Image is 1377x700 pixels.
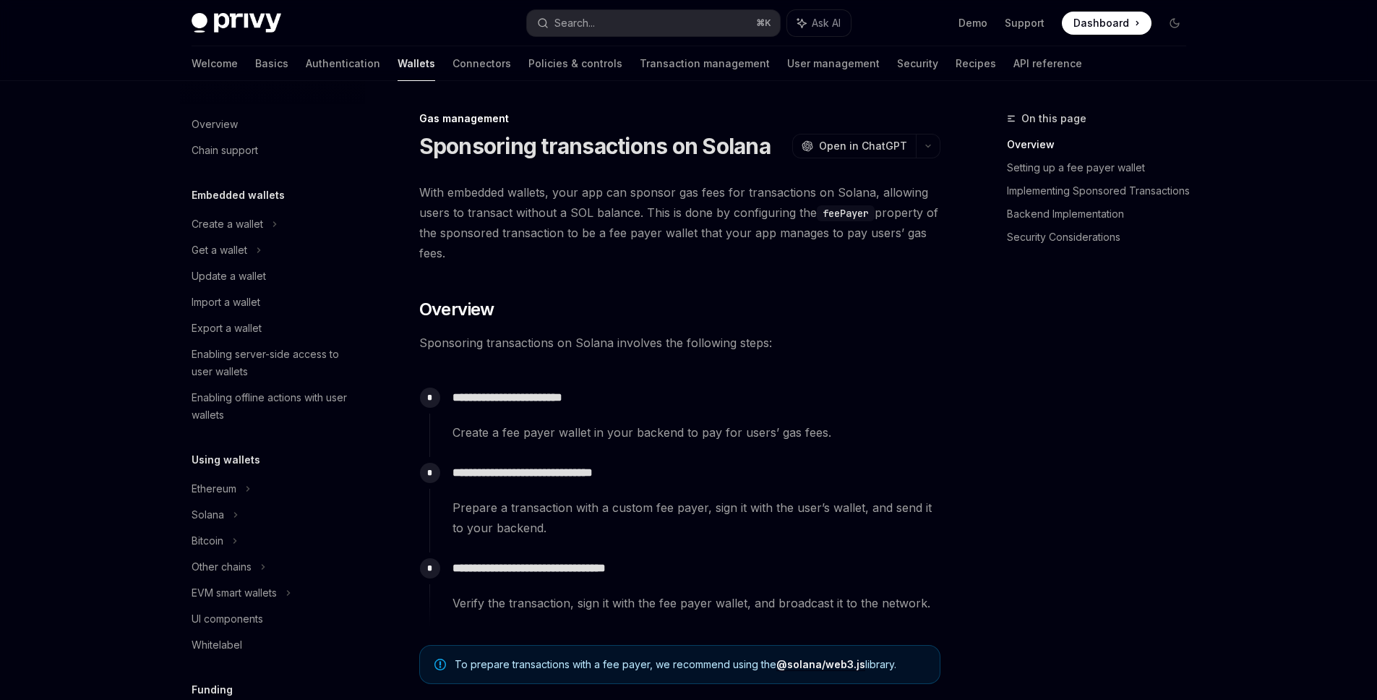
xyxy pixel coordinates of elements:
a: Support [1005,16,1044,30]
span: To prepare transactions with a fee payer, we recommend using the library. [455,657,925,672]
a: Security [897,46,938,81]
div: Update a wallet [192,268,266,285]
svg: Note [434,659,446,670]
div: Enabling offline actions with user wallets [192,389,356,424]
span: Overview [419,298,494,321]
a: Enabling server-side access to user wallets [180,341,365,385]
div: Search... [554,14,595,32]
div: UI components [192,610,263,628]
h5: Embedded wallets [192,187,285,204]
a: Security Considerations [1007,226,1198,249]
a: UI components [180,606,365,632]
span: With embedded wallets, your app can sponsor gas fees for transactions on Solana, allowing users t... [419,182,940,263]
div: Overview [192,116,238,133]
div: Export a wallet [192,320,262,337]
a: Policies & controls [528,46,622,81]
a: Welcome [192,46,238,81]
span: On this page [1021,110,1086,127]
span: Sponsoring transactions on Solana involves the following steps: [419,333,940,353]
a: Basics [255,46,288,81]
a: Enabling offline actions with user wallets [180,385,365,428]
a: Update a wallet [180,263,365,289]
a: Connectors [452,46,511,81]
span: ⌘ K [756,17,771,29]
div: Bitcoin [192,532,223,550]
img: dark logo [192,13,281,33]
div: Solana [192,506,224,524]
h5: Funding [192,681,233,699]
div: Other chains [192,558,252,576]
a: Dashboard [1062,12,1151,35]
a: Backend Implementation [1007,202,1198,226]
a: @solana/web3.js [776,658,865,671]
div: Gas management [419,111,940,126]
code: feePayer [817,205,875,221]
h5: Using wallets [192,451,260,469]
a: User management [787,46,880,81]
span: Verify the transaction, sign it with the fee payer wallet, and broadcast it to the network. [452,593,940,613]
span: Dashboard [1073,16,1129,30]
span: Prepare a transaction with a custom fee payer, sign it with the user’s wallet, and send it to you... [452,498,940,538]
a: Wallets [398,46,435,81]
a: API reference [1013,46,1082,81]
span: Open in ChatGPT [819,139,907,153]
a: Import a wallet [180,289,365,315]
div: Get a wallet [192,242,247,259]
div: Import a wallet [192,294,260,311]
a: Authentication [306,46,380,81]
div: Enabling server-side access to user wallets [192,346,356,380]
a: Chain support [180,137,365,163]
div: Ethereum [192,480,236,498]
div: Create a wallet [192,215,263,233]
h1: Sponsoring transactions on Solana [419,133,771,159]
button: Toggle dark mode [1163,12,1186,35]
a: Setting up a fee payer wallet [1007,156,1198,179]
div: EVM smart wallets [192,584,277,602]
button: Open in ChatGPT [792,134,916,158]
a: Transaction management [640,46,770,81]
span: Create a fee payer wallet in your backend to pay for users’ gas fees. [452,422,940,443]
a: Overview [180,111,365,137]
button: Ask AI [787,10,851,36]
a: Recipes [956,46,996,81]
a: Export a wallet [180,315,365,341]
span: Ask AI [812,16,841,30]
button: Search...⌘K [527,10,780,36]
div: Chain support [192,142,258,159]
a: Demo [958,16,987,30]
a: Overview [1007,133,1198,156]
div: Whitelabel [192,636,242,654]
a: Whitelabel [180,632,365,658]
a: Implementing Sponsored Transactions [1007,179,1198,202]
